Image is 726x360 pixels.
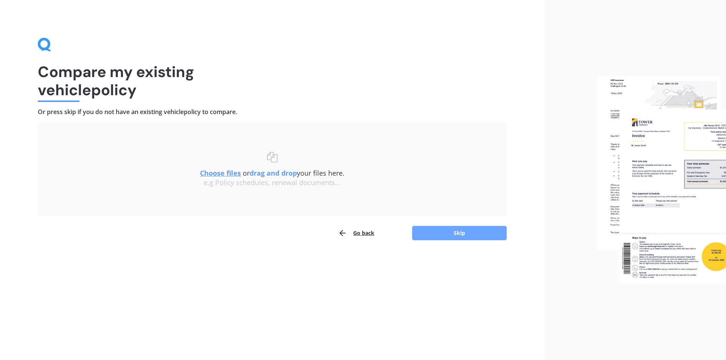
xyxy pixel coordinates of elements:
button: Skip [412,226,507,240]
h1: Compare my existing vehicle policy [38,63,507,99]
img: files.webp [597,76,726,284]
button: Go back [338,226,374,241]
h4: Or press skip if you do not have an existing vehicle policy to compare. [38,108,507,116]
u: Choose files [200,168,241,178]
div: e.g Policy schedules, renewal documents... [53,179,492,187]
b: drag and drop [250,168,297,178]
span: or your files here. [200,168,344,178]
